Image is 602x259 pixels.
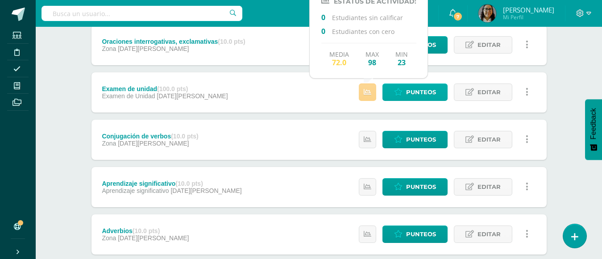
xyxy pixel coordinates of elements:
[321,13,416,22] p: Estudiantes sin calificar
[477,37,501,53] span: Editar
[585,99,602,160] button: Feedback - Mostrar encuesta
[157,92,228,100] span: [DATE][PERSON_NAME]
[102,234,116,242] span: Zona
[477,179,501,195] span: Editar
[157,85,188,92] strong: (100.0 pts)
[453,12,463,21] span: 7
[329,58,349,67] span: 72.0
[406,226,436,242] span: Punteos
[321,26,332,35] span: 0
[102,180,241,187] div: Aprendizaje significativo
[102,133,198,140] div: Conjugación de verbos
[406,131,436,148] span: Punteos
[102,38,245,45] div: Oraciones interrogativas, exclamativas
[590,108,598,139] span: Feedback
[477,84,501,100] span: Editar
[321,26,416,36] p: Estudiantes con cero
[406,84,436,100] span: Punteos
[406,179,436,195] span: Punteos
[365,58,379,67] span: 98
[478,4,496,22] img: 23d0ae235d7beccb18ed4a1acd7fe956.png
[395,50,408,67] div: Min
[477,131,501,148] span: Editar
[175,180,203,187] strong: (10.0 pts)
[365,50,379,67] div: Max
[329,50,349,67] div: Media
[503,5,554,14] span: [PERSON_NAME]
[406,37,436,53] span: Punteos
[133,227,160,234] strong: (10.0 pts)
[118,140,189,147] span: [DATE][PERSON_NAME]
[382,178,448,196] a: Punteos
[102,85,228,92] div: Examen de unidad
[382,131,448,148] a: Punteos
[503,13,554,21] span: Mi Perfil
[102,45,116,52] span: Zona
[395,58,408,67] span: 23
[102,140,116,147] span: Zona
[171,133,198,140] strong: (10.0 pts)
[170,187,241,194] span: [DATE][PERSON_NAME]
[477,226,501,242] span: Editar
[382,84,448,101] a: Punteos
[218,38,245,45] strong: (10.0 pts)
[102,187,169,194] span: Aprendizaje significativo
[42,6,242,21] input: Busca un usuario...
[102,92,155,100] span: Examen de Unidad
[382,226,448,243] a: Punteos
[102,227,189,234] div: Adverbios
[321,13,332,21] span: 0
[118,234,189,242] span: [DATE][PERSON_NAME]
[118,45,189,52] span: [DATE][PERSON_NAME]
